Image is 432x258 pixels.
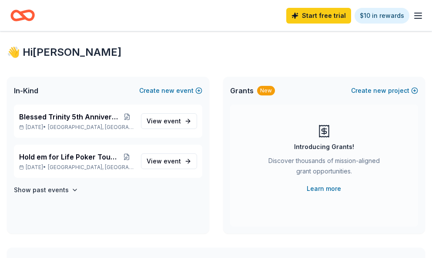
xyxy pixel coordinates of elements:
div: Discover thousands of mission-aligned grant opportunities. [265,156,384,180]
div: Introducing Grants! [294,142,354,152]
p: [DATE] • [19,164,134,171]
a: Learn more [307,183,341,194]
a: View event [141,113,197,129]
span: Grants [230,85,254,96]
span: [GEOGRAPHIC_DATA], [GEOGRAPHIC_DATA] [48,124,134,131]
a: Start free trial [286,8,351,24]
button: Show past events [14,185,78,195]
span: event [164,157,181,165]
span: event [164,117,181,125]
span: View [147,116,181,126]
button: Createnewevent [139,85,202,96]
span: [GEOGRAPHIC_DATA], [GEOGRAPHIC_DATA] [48,164,134,171]
div: 👋 Hi [PERSON_NAME] [7,45,425,59]
span: In-Kind [14,85,38,96]
p: [DATE] • [19,124,134,131]
span: new [161,85,174,96]
button: Createnewproject [351,85,418,96]
span: Blessed Trinity 5th Anniversary Bingo [19,112,120,122]
a: $10 in rewards [355,8,409,24]
span: View [147,156,181,166]
a: Home [10,5,35,26]
span: new [373,85,386,96]
a: View event [141,153,197,169]
h4: Show past events [14,185,69,195]
span: Hold em for Life Poker Tournament [19,152,119,162]
div: New [257,86,275,95]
